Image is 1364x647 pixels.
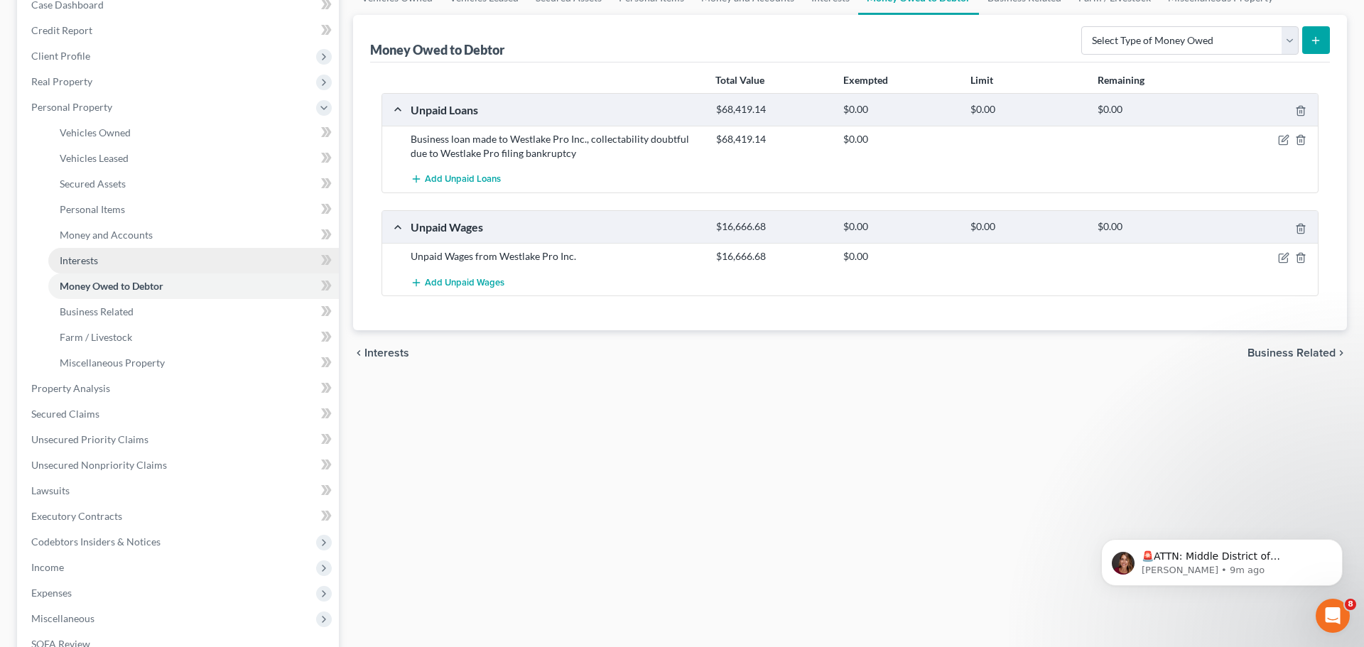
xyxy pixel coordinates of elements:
iframe: Intercom notifications message [1080,509,1364,609]
a: Farm / Livestock [48,325,339,350]
strong: Exempted [843,74,888,86]
span: Credit Report [31,24,92,36]
span: Vehicles Owned [60,126,131,138]
div: $68,419.14 [709,103,836,116]
span: Miscellaneous Property [60,357,165,369]
div: Unpaid Wages [404,219,709,234]
span: Interests [364,347,409,359]
a: Interests [48,248,339,273]
span: Expenses [31,587,72,599]
div: Money Owed to Debtor [370,41,507,58]
span: Secured Claims [31,408,99,420]
a: Money and Accounts [48,222,339,248]
span: Unsecured Nonpriority Claims [31,459,167,471]
span: Executory Contracts [31,510,122,522]
a: Secured Claims [20,401,339,427]
div: $16,666.68 [709,220,836,234]
a: Money Owed to Debtor [48,273,339,299]
span: Income [31,561,64,573]
div: Unpaid Loans [404,102,709,117]
strong: Total Value [715,74,764,86]
i: chevron_left [353,347,364,359]
a: Secured Assets [48,171,339,197]
strong: Limit [970,74,993,86]
a: Personal Items [48,197,339,222]
span: Unsecured Priority Claims [31,433,148,445]
div: $0.00 [1090,103,1218,116]
span: Business Related [1247,347,1336,359]
span: Codebtors Insiders & Notices [31,535,161,548]
div: $0.00 [836,132,963,146]
button: Business Related chevron_right [1247,347,1347,359]
span: Property Analysis [31,382,110,394]
a: Unsecured Priority Claims [20,427,339,452]
span: Lawsuits [31,484,70,496]
span: 8 [1345,599,1356,610]
iframe: Intercom live chat [1316,599,1350,633]
div: Business loan made to Westlake Pro Inc., collectability doubtful due to Westlake Pro filing bankr... [404,132,709,161]
div: Unpaid Wages from Westlake Pro Inc. [404,249,709,263]
span: Money and Accounts [60,229,153,241]
span: Vehicles Leased [60,152,129,164]
a: Miscellaneous Property [48,350,339,376]
div: $0.00 [963,220,1090,234]
a: Unsecured Nonpriority Claims [20,452,339,478]
span: Add Unpaid Loans [425,174,501,185]
span: Money Owed to Debtor [60,280,163,292]
span: Real Property [31,75,92,87]
a: Credit Report [20,18,339,43]
div: $0.00 [1090,220,1218,234]
a: Vehicles Leased [48,146,339,171]
span: Secured Assets [60,178,126,190]
div: $0.00 [836,103,963,116]
strong: Remaining [1098,74,1144,86]
span: Interests [60,254,98,266]
div: $16,666.68 [709,249,836,263]
span: Personal Property [31,101,112,113]
i: chevron_right [1336,347,1347,359]
button: Add Unpaid Wages [411,269,504,295]
div: $68,419.14 [709,132,836,146]
a: Property Analysis [20,376,339,401]
a: Vehicles Owned [48,120,339,146]
span: Miscellaneous [31,612,94,624]
button: Add Unpaid Loans [411,166,501,192]
span: Client Profile [31,50,90,62]
button: chevron_left Interests [353,347,409,359]
div: $0.00 [836,220,963,234]
div: $0.00 [836,249,963,263]
span: Business Related [60,305,134,317]
a: Executory Contracts [20,504,339,529]
a: Lawsuits [20,478,339,504]
div: $0.00 [963,103,1090,116]
span: Farm / Livestock [60,331,132,343]
a: Business Related [48,299,339,325]
span: Personal Items [60,203,125,215]
span: Add Unpaid Wages [425,277,504,288]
